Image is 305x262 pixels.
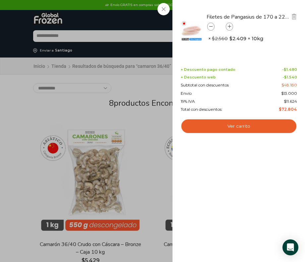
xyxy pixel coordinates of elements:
[284,75,297,79] bdi: 1.540
[181,119,297,134] a: Ver carrito
[181,91,192,96] span: Envío
[279,107,297,112] bdi: 72.804
[212,36,215,42] span: $
[284,75,287,79] span: $
[284,67,286,72] span: $
[284,99,286,104] span: $
[282,239,298,255] div: Open Intercom Messenger
[215,23,225,31] input: Product quantity
[207,13,289,21] a: Filetes de Pangasius de 170 a 220 gr - Bronze - Caja 10 kg
[181,99,195,104] span: 19% IVA
[281,91,297,96] bdi: 13.000
[284,99,297,104] span: 11.624
[229,35,232,42] span: $
[229,35,246,42] bdi: 2.409
[181,83,229,87] span: Subtotal con descuentos
[282,75,297,79] span: -
[181,67,235,72] span: + Descuento pago contado
[290,13,298,21] a: Eliminar Filetes de Pangasius de 170 a 220 gr - Bronze - Caja 10 kg del carrito
[281,82,284,87] span: $
[282,67,297,72] span: -
[181,75,216,79] span: + Descuento web
[181,107,222,112] span: Total con descuentos:
[281,82,297,87] bdi: 48.180
[291,14,297,20] img: Eliminar Filetes de Pangasius de 170 a 220 gr - Bronze - Caja 10 kg del carrito
[284,67,297,72] bdi: 1.480
[212,36,228,42] bdi: 2.560
[281,91,283,96] span: $
[208,34,263,43] span: × × 10kg
[279,107,281,112] span: $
